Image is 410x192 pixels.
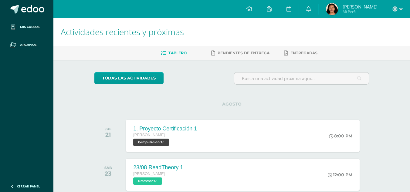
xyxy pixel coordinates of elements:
[61,26,184,38] span: Actividades recientes y próximas
[168,51,187,55] span: Tablero
[290,51,317,55] span: Entregadas
[133,177,162,185] span: Grammar 'U'
[104,170,112,177] div: 23
[212,101,251,107] span: AGOSTO
[105,131,112,138] div: 21
[328,172,352,177] div: 12:00 PM
[20,25,39,29] span: Mis cursos
[133,172,165,176] span: [PERSON_NAME]
[343,4,378,10] span: [PERSON_NAME]
[20,42,36,47] span: Archivos
[104,166,112,170] div: SÁB
[218,51,269,55] span: Pendientes de entrega
[343,9,378,14] span: Mi Perfil
[161,48,187,58] a: Tablero
[5,36,49,54] a: Archivos
[234,72,369,84] input: Busca una actividad próxima aquí...
[211,48,269,58] a: Pendientes de entrega
[284,48,317,58] a: Entregadas
[94,72,164,84] a: todas las Actividades
[133,139,169,146] span: Computación 'U'
[17,184,40,188] span: Cerrar panel
[326,3,338,15] img: cb4148081ef252bd29a6a4424fd4a5bd.png
[329,133,352,139] div: 8:00 PM
[133,164,183,171] div: 23/08 ReadTheory 1
[133,126,197,132] div: 1. Proyecto Certificación 1
[133,133,165,137] span: [PERSON_NAME]
[105,127,112,131] div: JUE
[5,18,49,36] a: Mis cursos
